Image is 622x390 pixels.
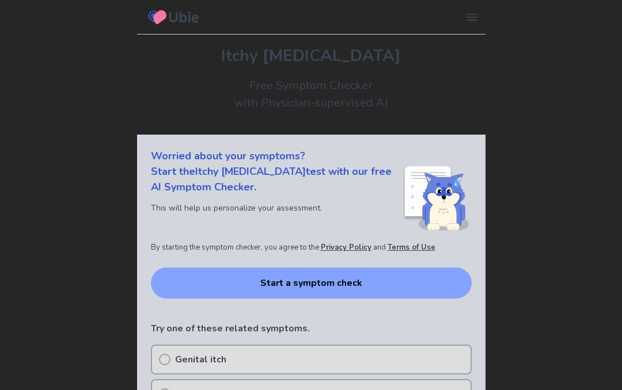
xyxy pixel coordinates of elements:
[175,353,226,366] p: Genital itch
[403,166,469,231] img: Shiba
[151,267,472,299] button: Start a symptom check
[151,148,472,164] p: Worried about your symptoms?
[151,44,472,68] h1: Itchy [MEDICAL_DATA]
[151,164,403,195] p: Start the Itchy [MEDICAL_DATA] test with our free AI Symptom Checker.
[151,242,472,254] p: By starting the symptom checker, you agree to the and
[151,202,403,214] p: This will help us personalize your assessment.
[137,77,486,112] h2: Free Symptom Checker with Physician-supervised AI
[388,242,435,253] a: Terms of Use
[151,322,472,335] p: Try one of these related symptoms.
[321,242,371,253] a: Privacy Policy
